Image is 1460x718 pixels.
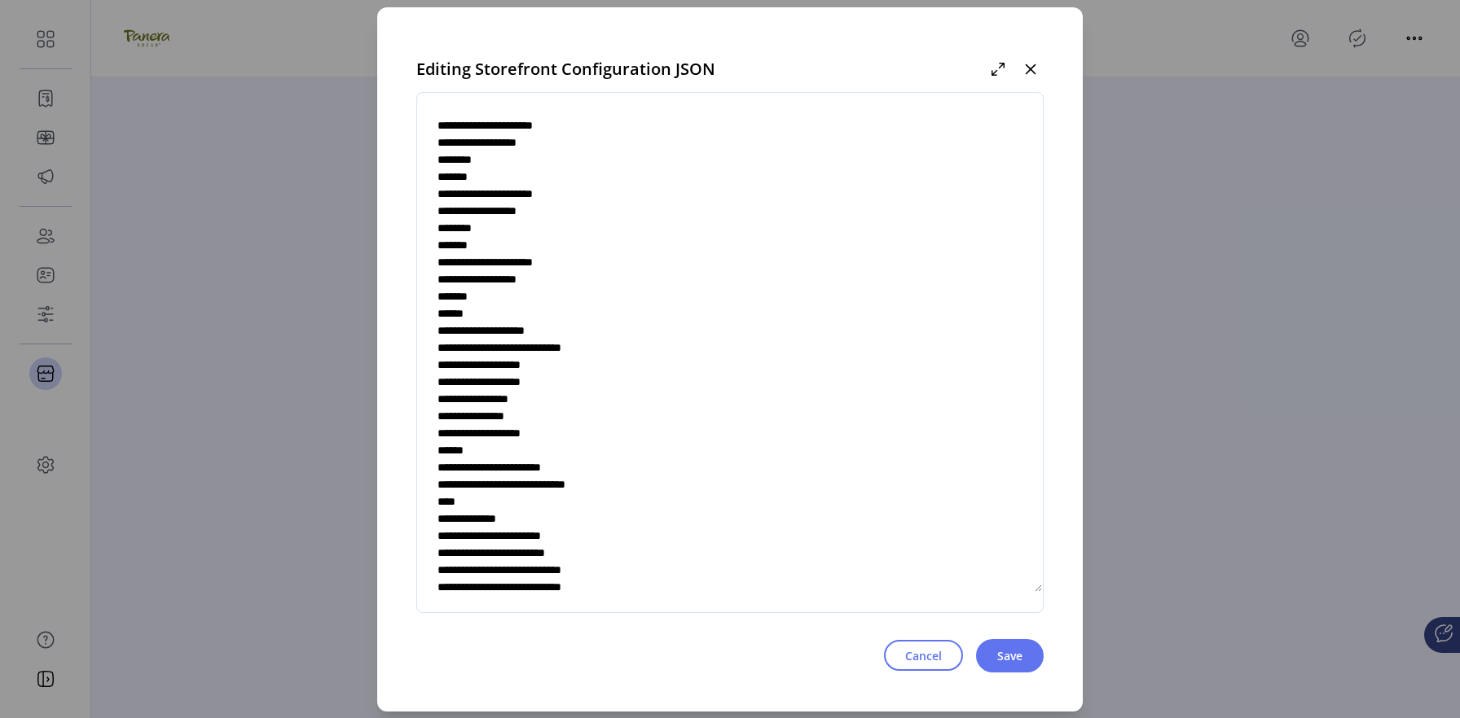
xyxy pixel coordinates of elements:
span: Editing Storefront Configuration JSON [416,57,715,81]
button: Save [976,639,1044,672]
span: Save [997,647,1022,664]
button: Cancel [884,640,963,671]
button: Maximize [985,56,1011,82]
span: Cancel [905,647,942,664]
